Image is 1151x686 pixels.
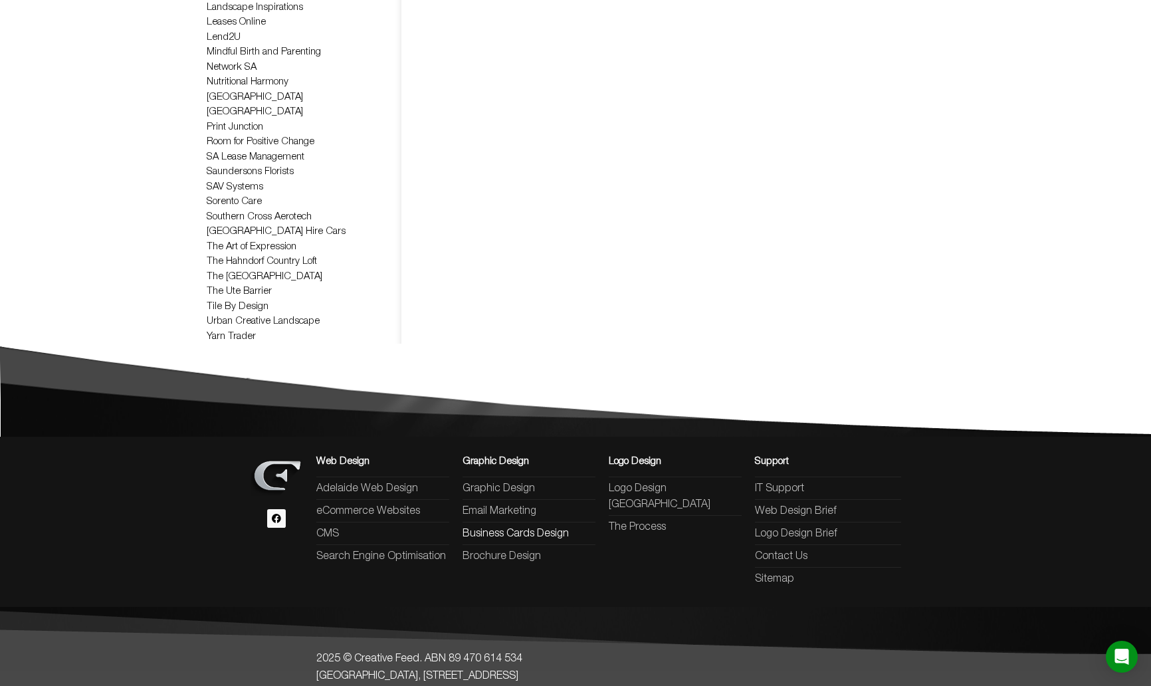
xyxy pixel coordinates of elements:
a: SAV Systems [207,182,263,191]
h3: Web Design [316,457,449,467]
h5: [GEOGRAPHIC_DATA], [STREET_ADDRESS] [316,671,835,681]
a: Print Junction [207,122,263,132]
img: tab_domain_overview_orange.svg [36,77,47,88]
a: eCommerce Websites [316,503,449,519]
a: Search Engine Optimisation [316,548,449,564]
a: Lend2U [207,33,241,42]
span: Brochure Design [463,548,541,564]
span: Sitemap [755,571,794,587]
span: IT Support [755,481,804,497]
h3: Graphic Design [463,457,595,467]
a: Network SA [207,62,257,72]
a: The Art of Expression [207,242,296,251]
a: Logo Design Brief [755,526,901,542]
div: Domain Overview [51,78,119,87]
img: logo_orange.svg [21,21,32,32]
a: IT Support [755,481,901,497]
div: Domain: [DOMAIN_NAME] [35,35,146,45]
a: Mindful Birth and Parenting [207,47,321,57]
a: Web Design Brief [755,503,901,519]
a: Yarn Trader [207,332,256,341]
div: v 4.0.25 [37,21,65,32]
a: Contact Us [755,548,901,564]
span: Search Engine Optimisation [316,548,446,564]
a: Sitemap [755,571,901,587]
a: Sorento Care [207,197,262,206]
img: website_grey.svg [21,35,32,45]
a: The Hahndorf Country Loft [207,257,317,266]
a: [GEOGRAPHIC_DATA] [GEOGRAPHIC_DATA] [207,92,303,117]
a: Leases Online [207,17,266,27]
span: CMS [316,526,339,542]
span: Adelaide Web Design [316,481,418,497]
a: [GEOGRAPHIC_DATA] Hire Cars [207,227,346,236]
a: CMS [316,526,449,542]
a: Southern Cross Aerotech [207,212,312,221]
a: Brochure Design [463,548,595,564]
span: Contact Us [755,548,807,564]
a: Saundersons Florists [207,167,294,176]
a: Graphic Design [463,481,595,497]
span: Graphic Design [463,481,535,497]
a: SA Lease Management [207,152,304,162]
span: Email Marketing [463,503,536,519]
a: Adelaide Web Design [316,481,449,497]
h5: 2025 © Creative Feed. ABN 89 470 614 534 [316,653,835,664]
a: Urban Creative Landscape [207,316,320,326]
a: Landscape Inspirations [207,3,303,12]
h3: Support [755,457,901,467]
a: The Ute Barrier [207,286,272,296]
a: The Process [609,519,742,535]
a: Room for Positive Change [207,137,314,146]
span: eCommerce Websites [316,503,420,519]
a: Nutritional Harmony [207,77,288,86]
a: The [GEOGRAPHIC_DATA] [207,272,322,281]
span: The Process [609,519,666,535]
a: Email Marketing [463,503,595,519]
h3: Logo Design [609,457,742,467]
img: tab_keywords_by_traffic_grey.svg [132,77,143,88]
span: Logo Design Brief [755,526,837,542]
div: Keywords by Traffic [147,78,224,87]
span: Business Cards Design [463,526,569,542]
a: Tile By Design [207,302,268,311]
span: Web Design Brief [755,503,837,519]
a: Logo Design [GEOGRAPHIC_DATA] [609,481,742,513]
a: Business Cards Design [463,526,595,542]
div: Open Intercom Messenger [1106,641,1138,673]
